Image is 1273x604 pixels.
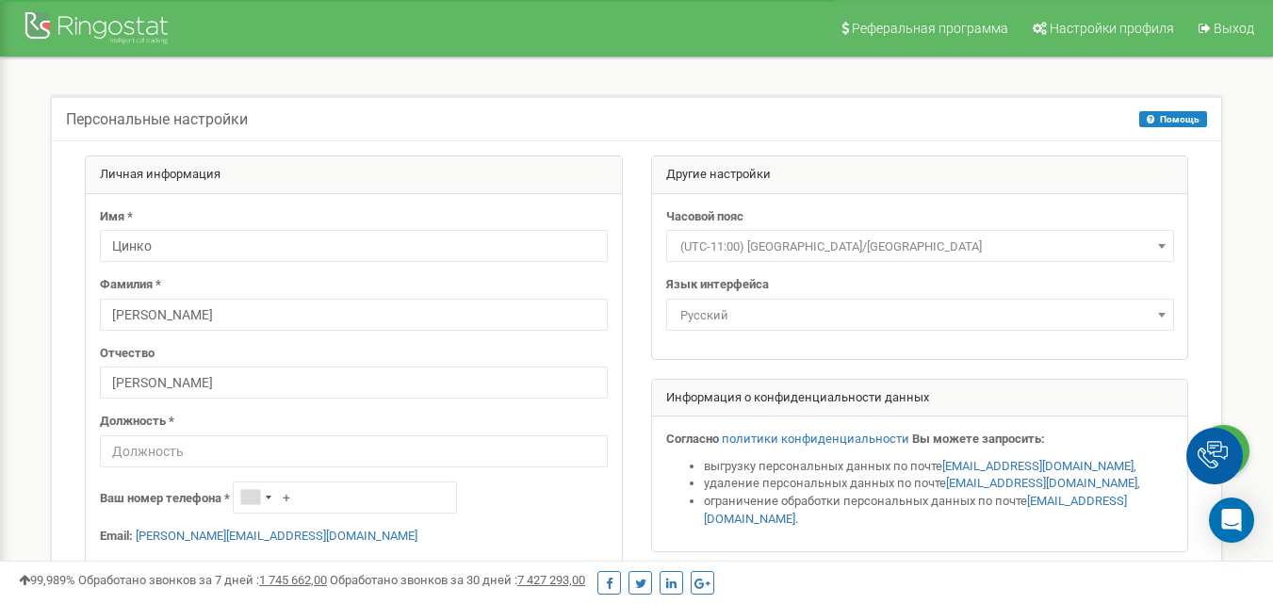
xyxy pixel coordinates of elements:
[100,345,155,363] label: Отчество
[100,276,161,294] label: Фамилия *
[1139,111,1207,127] button: Помощь
[100,490,230,508] label: Ваш номер телефона *
[1050,21,1174,36] span: Настройки профиля
[100,435,608,467] input: Должность
[233,482,457,514] input: +1-800-555-55-55
[100,230,608,262] input: Имя
[673,302,1167,329] span: Русский
[946,476,1137,490] a: [EMAIL_ADDRESS][DOMAIN_NAME]
[100,208,133,226] label: Имя *
[652,156,1188,194] div: Другие настройки
[1214,21,1254,36] span: Выход
[330,573,585,587] span: Обработано звонков за 30 дней :
[66,111,248,128] h5: Персональные настройки
[912,432,1045,446] strong: Вы можете запросить:
[234,482,277,513] div: Telephone country code
[942,459,1134,473] a: [EMAIL_ADDRESS][DOMAIN_NAME]
[666,432,719,446] strong: Согласно
[722,432,909,446] a: политики конфиденциальности
[666,299,1174,331] span: Русский
[704,458,1174,476] li: выгрузку персональных данных по почте ,
[100,299,608,331] input: Фамилия
[704,493,1174,528] li: ограничение обработки персональных данных по почте .
[666,230,1174,262] span: (UTC-11:00) Pacific/Midway
[704,494,1127,526] a: [EMAIL_ADDRESS][DOMAIN_NAME]
[100,529,133,543] strong: Email:
[19,573,75,587] span: 99,989%
[666,208,743,226] label: Часовой пояс
[259,573,327,587] u: 1 745 662,00
[100,413,174,431] label: Должность *
[517,573,585,587] u: 7 427 293,00
[704,475,1174,493] li: удаление персональных данных по почте ,
[86,156,622,194] div: Личная информация
[673,234,1167,260] span: (UTC-11:00) Pacific/Midway
[136,529,417,543] a: [PERSON_NAME][EMAIL_ADDRESS][DOMAIN_NAME]
[666,276,769,294] label: Язык интерфейса
[78,573,327,587] span: Обработано звонков за 7 дней :
[1209,498,1254,543] div: Open Intercom Messenger
[100,367,608,399] input: Отчество
[652,380,1188,417] div: Информация о конфиденциальности данных
[852,21,1008,36] span: Реферальная программа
